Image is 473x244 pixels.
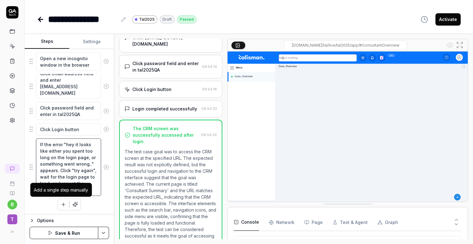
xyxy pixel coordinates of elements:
button: Remove step [101,105,111,117]
div: Suggestions [30,52,109,71]
button: Graph [378,214,398,231]
button: Test & Agent [333,214,368,231]
div: Options [37,217,109,224]
button: Activate [435,13,461,26]
button: Show all interative elements [445,40,455,50]
div: Click Login button [132,86,172,93]
time: 09:54:32 [201,106,217,111]
div: Login completed successfully [132,105,197,112]
button: Remove step [101,161,111,173]
time: 09:54:10 [202,64,217,69]
button: Remove step [101,123,111,135]
div: Suggestions [30,101,109,121]
button: Console [234,214,259,231]
a: New conversation [5,164,20,174]
div: Draft [160,15,175,23]
button: Steps [25,34,69,49]
button: Save & Run [30,227,98,239]
button: Page [304,214,323,231]
span: T [7,214,17,224]
button: Options [30,217,109,224]
button: Remove step [101,55,111,68]
div: Suggestions [30,123,109,136]
time: 09:54:18 [202,87,217,91]
time: 09:54:32 [201,133,217,137]
a: Documentation [2,186,22,196]
div: Suggestions [30,138,109,196]
div: The CRM screen was successfully accessed after login. [133,125,199,145]
button: View version history [417,13,432,26]
div: Click password field and enter in tal2025QA [132,60,200,73]
div: Passed [177,15,196,23]
button: Network [269,214,294,231]
img: Screenshot [228,52,468,202]
button: Settings [69,34,114,49]
a: Tal2025 [132,15,157,23]
button: Remove step [101,80,111,93]
div: Suggestions [30,73,109,99]
span: Tal2025 [139,17,155,22]
button: r [7,200,17,209]
a: Book a call with us [2,176,22,186]
button: T [2,209,22,225]
button: Open in full screen [455,40,465,50]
